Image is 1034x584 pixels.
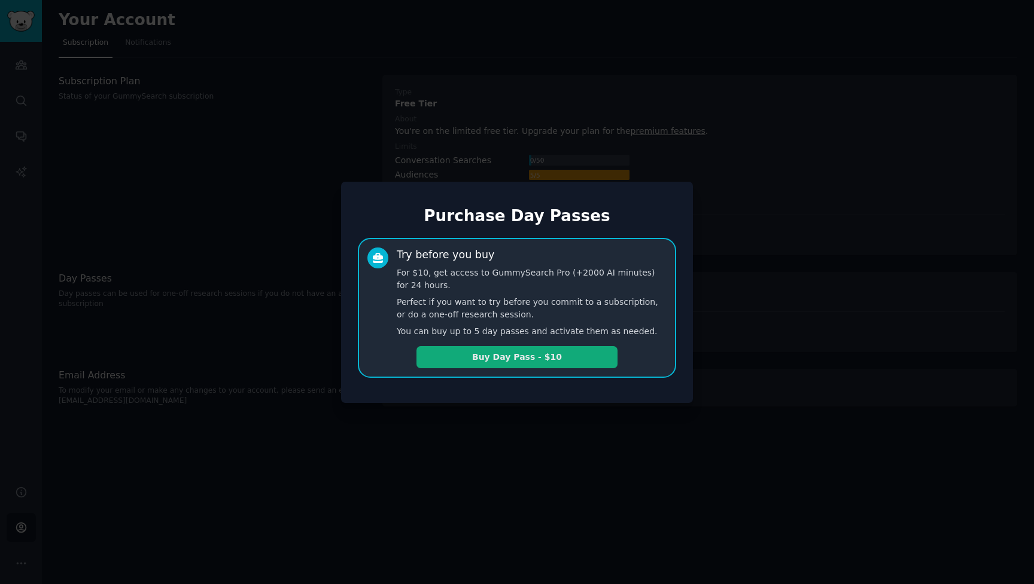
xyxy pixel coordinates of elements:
p: Perfect if you want to try before you commit to a subscription, or do a one-off research session. [397,296,667,321]
p: For $10, get access to GummySearch Pro (+2000 AI minutes) for 24 hours. [397,267,667,292]
h1: Purchase Day Passes [358,207,676,226]
button: Buy Day Pass - $10 [416,346,618,368]
div: Try before you buy [397,247,494,262]
p: You can buy up to 5 day passes and activate them as needed. [397,325,667,338]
